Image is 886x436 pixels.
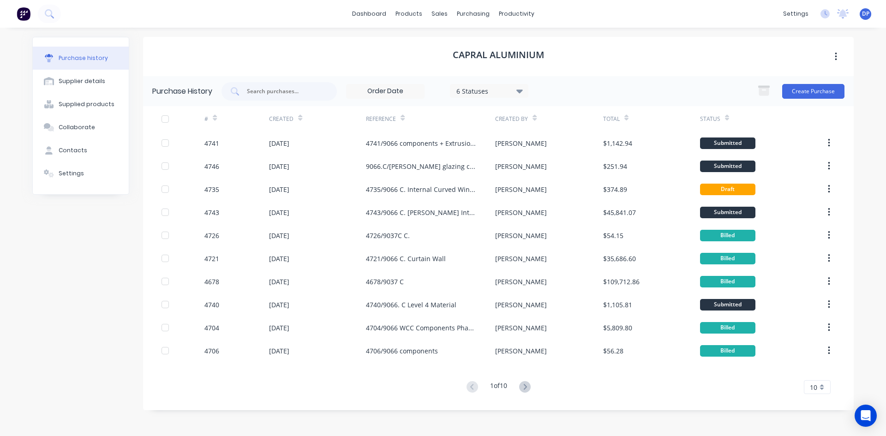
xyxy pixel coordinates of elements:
div: 6 Statuses [456,86,522,96]
div: Billed [700,276,755,287]
div: $109,712.86 [603,277,640,287]
div: [DATE] [269,277,289,287]
div: 4678/9037 C [366,277,404,287]
h1: Capral Aluminium [453,49,544,60]
span: DP [862,10,869,18]
div: Settings [59,169,84,178]
div: 4721 [204,254,219,263]
div: # [204,115,208,123]
a: dashboard [347,7,391,21]
div: Open Intercom Messenger [855,405,877,427]
div: 4743/9066 C. [PERSON_NAME] Internal Material in [GEOGRAPHIC_DATA] [366,208,477,217]
div: Purchase history [59,54,108,62]
input: Search purchases... [246,87,323,96]
div: 4706/9066 components [366,346,438,356]
div: Purchase History [152,86,212,97]
div: [PERSON_NAME] [495,277,547,287]
button: Settings [33,162,129,185]
div: Billed [700,322,755,334]
div: Submitted [700,299,755,311]
div: Billed [700,253,755,264]
div: purchasing [452,7,494,21]
div: products [391,7,427,21]
img: Factory [17,7,30,21]
div: Billed [700,230,755,241]
div: Collaborate [59,123,95,131]
div: [PERSON_NAME] [495,254,547,263]
div: 4740/9066. C Level 4 Material [366,300,456,310]
div: $56.28 [603,346,623,356]
div: settings [778,7,813,21]
button: Create Purchase [782,84,844,99]
div: Total [603,115,620,123]
div: $35,686.60 [603,254,636,263]
div: [DATE] [269,323,289,333]
div: [DATE] [269,138,289,148]
div: [DATE] [269,346,289,356]
div: 4726 [204,231,219,240]
div: $1,142.94 [603,138,632,148]
div: 4704 [204,323,219,333]
div: Created [269,115,293,123]
div: [DATE] [269,300,289,310]
button: Contacts [33,139,129,162]
div: Submitted [700,207,755,218]
div: Submitted [700,161,755,172]
div: 4726/9037C C. [366,231,410,240]
div: [PERSON_NAME] [495,208,547,217]
div: $54.15 [603,231,623,240]
div: [DATE] [269,254,289,263]
div: $374.89 [603,185,627,194]
div: [DATE] [269,208,289,217]
span: 10 [810,382,817,392]
div: $1,105.81 [603,300,632,310]
div: 1 of 10 [490,381,507,394]
div: Reference [366,115,396,123]
div: 4743 [204,208,219,217]
div: $251.94 [603,161,627,171]
button: Collaborate [33,116,129,139]
div: [PERSON_NAME] [495,185,547,194]
div: 4721/9066 C. Curtain Wall [366,254,446,263]
div: 4735 [204,185,219,194]
div: $45,841.07 [603,208,636,217]
div: Supplier details [59,77,105,85]
div: 4741 [204,138,219,148]
div: Supplied products [59,100,114,108]
div: [PERSON_NAME] [495,138,547,148]
button: Supplied products [33,93,129,116]
div: [PERSON_NAME] [495,346,547,356]
div: $5,809.80 [603,323,632,333]
div: [PERSON_NAME] [495,161,547,171]
div: [DATE] [269,161,289,171]
div: [DATE] [269,185,289,194]
div: [DATE] [269,231,289,240]
div: 4741/9066 components + Extrusions [366,138,477,148]
div: Submitted [700,137,755,149]
div: Contacts [59,146,87,155]
div: productivity [494,7,539,21]
div: Draft [700,184,755,195]
div: 4706 [204,346,219,356]
div: 4704/9066 WCC Components Phase 2 [366,323,477,333]
div: 4678 [204,277,219,287]
div: 9066.C/[PERSON_NAME] glazing component [366,161,477,171]
div: [PERSON_NAME] [495,300,547,310]
input: Order Date [347,84,424,98]
button: Purchase history [33,47,129,70]
div: [PERSON_NAME] [495,323,547,333]
div: sales [427,7,452,21]
div: 4735/9066 C. Internal Curved Window [366,185,477,194]
div: Billed [700,345,755,357]
div: Created By [495,115,528,123]
div: [PERSON_NAME] [495,231,547,240]
div: 4740 [204,300,219,310]
button: Supplier details [33,70,129,93]
div: Status [700,115,720,123]
div: 4746 [204,161,219,171]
